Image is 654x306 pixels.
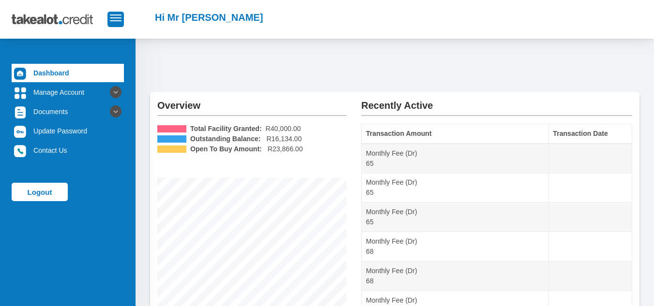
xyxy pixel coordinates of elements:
th: Transaction Amount [362,124,548,144]
img: takealot_credit_logo.svg [12,7,107,31]
span: R23,866.00 [268,144,303,154]
b: Total Facility Granted: [190,124,262,134]
h2: Overview [157,92,347,111]
span: R16,134.00 [266,134,302,144]
th: Transaction Date [548,124,632,144]
b: Open To Buy Amount: [190,144,262,154]
td: Monthly Fee (Dr) 65 [362,144,548,173]
a: Logout [12,183,68,201]
span: R40,000.00 [266,124,301,134]
a: Contact Us [12,141,124,160]
a: Update Password [12,122,124,140]
h2: Hi Mr [PERSON_NAME] [155,12,263,23]
td: Monthly Fee (Dr) 68 [362,232,548,262]
a: Documents [12,102,124,121]
a: Manage Account [12,83,124,102]
td: Monthly Fee (Dr) 68 [362,261,548,291]
a: Dashboard [12,64,124,82]
h2: Recently Active [361,92,632,111]
td: Monthly Fee (Dr) 65 [362,173,548,203]
b: Outstanding Balance: [190,134,261,144]
td: Monthly Fee (Dr) 65 [362,203,548,232]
